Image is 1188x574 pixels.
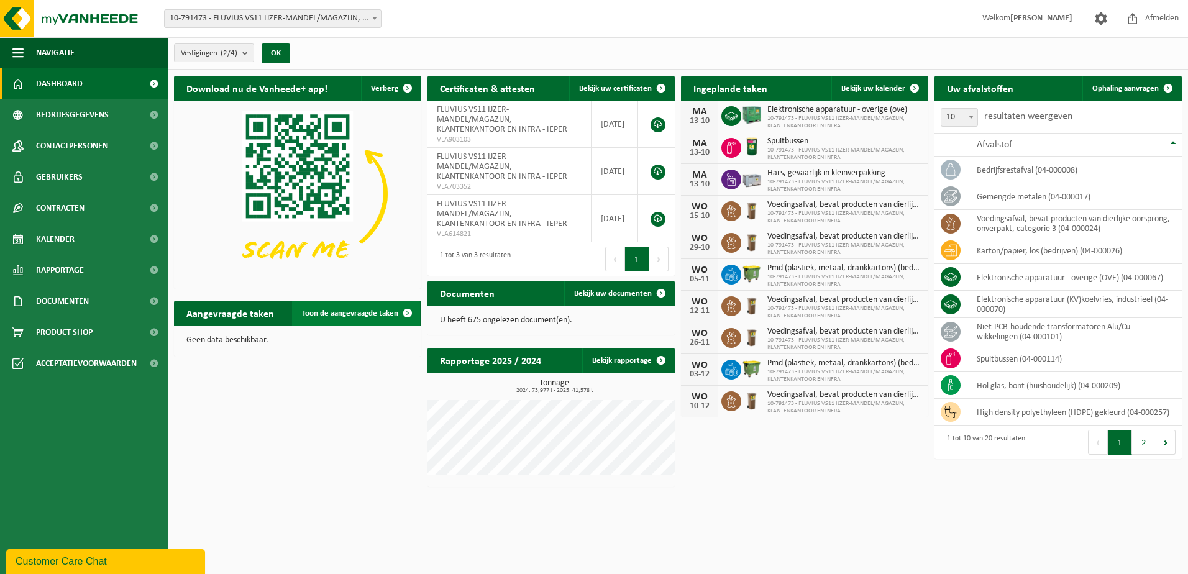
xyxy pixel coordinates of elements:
[36,37,75,68] span: Navigatie
[767,105,922,115] span: Elektronische apparatuur - overige (ove)
[36,130,108,162] span: Contactpersonen
[741,231,762,252] img: WB-0140-HPE-BN-01
[181,44,237,63] span: Vestigingen
[36,317,93,348] span: Product Shop
[941,108,978,127] span: 10
[687,117,712,125] div: 13-10
[941,109,977,126] span: 10
[767,263,922,273] span: Pmd (plastiek, metaal, drankkartons) (bedrijven)
[767,147,922,162] span: 10-791473 - FLUVIUS VS11 IJZER-MANDEL/MAGAZIJN, KLANTENKANTOOR EN INFRA
[767,168,922,178] span: Hars, gevaarlijk in kleinverpakking
[687,339,712,347] div: 26-11
[302,309,398,317] span: Toon de aangevraagde taken
[934,76,1026,100] h2: Uw afvalstoffen
[434,379,675,394] h3: Tonnage
[681,76,780,100] h2: Ingeplande taken
[741,136,762,157] img: PB-OT-0200-MET-00-03
[36,68,83,99] span: Dashboard
[262,43,290,63] button: OK
[687,202,712,212] div: WO
[427,281,507,305] h2: Documenten
[767,305,922,320] span: 10-791473 - FLUVIUS VS11 IJZER-MANDEL/MAGAZIJN, KLANTENKANTOOR EN INFRA
[984,111,1072,121] label: resultaten weergeven
[767,400,922,415] span: 10-791473 - FLUVIUS VS11 IJZER-MANDEL/MAGAZIJN, KLANTENKANTOOR EN INFRA
[831,76,927,101] a: Bekijk uw kalender
[36,193,85,224] span: Contracten
[292,301,420,326] a: Toon de aangevraagde taken
[767,200,922,210] span: Voedingsafval, bevat producten van dierlijke oorsprong, onverpakt, categorie 3
[36,99,109,130] span: Bedrijfsgegevens
[437,199,567,229] span: FLUVIUS VS11 IJZER-MANDEL/MAGAZIJN, KLANTENKANTOOR EN INFRA - IEPER
[967,345,1182,372] td: spuitbussen (04-000114)
[174,43,254,62] button: Vestigingen(2/4)
[741,326,762,347] img: WB-0140-HPE-BN-01
[941,429,1025,456] div: 1 tot 10 van 20 resultaten
[967,183,1182,210] td: gemengde metalen (04-000017)
[967,237,1182,264] td: karton/papier, los (bedrijven) (04-000026)
[164,9,382,28] span: 10-791473 - FLUVIUS VS11 IJZER-MANDEL/MAGAZIJN, KLANTENKANTOOR EN INFRA - IEPER
[687,180,712,189] div: 13-10
[687,148,712,157] div: 13-10
[687,275,712,284] div: 05-11
[564,281,674,306] a: Bekijk uw documenten
[687,234,712,244] div: WO
[687,107,712,117] div: MA
[440,316,662,325] p: U heeft 675 ongelezen document(en).
[434,388,675,394] span: 2024: 73,977 t - 2025: 41,578 t
[36,224,75,255] span: Kalender
[767,337,922,352] span: 10-791473 - FLUVIUS VS11 IJZER-MANDEL/MAGAZIJN, KLANTENKANTOOR EN INFRA
[767,368,922,383] span: 10-791473 - FLUVIUS VS11 IJZER-MANDEL/MAGAZIJN, KLANTENKANTOOR EN INFRA
[605,247,625,271] button: Previous
[767,210,922,225] span: 10-791473 - FLUVIUS VS11 IJZER-MANDEL/MAGAZIJN, KLANTENKANTOOR EN INFRA
[767,242,922,257] span: 10-791473 - FLUVIUS VS11 IJZER-MANDEL/MAGAZIJN, KLANTENKANTOOR EN INFRA
[767,295,922,305] span: Voedingsafval, bevat producten van dierlijke oorsprong, onverpakt, categorie 3
[437,152,567,181] span: FLUVIUS VS11 IJZER-MANDEL/MAGAZIJN, KLANTENKANTOOR EN INFRA - IEPER
[741,168,762,189] img: PB-LB-0680-HPE-GY-01
[741,263,762,284] img: WB-1100-HPE-GN-50
[767,273,922,288] span: 10-791473 - FLUVIUS VS11 IJZER-MANDEL/MAGAZIJN, KLANTENKANTOOR EN INFRA
[767,390,922,400] span: Voedingsafval, bevat producten van dierlijke oorsprong, onverpakt, categorie 3
[165,10,381,27] span: 10-791473 - FLUVIUS VS11 IJZER-MANDEL/MAGAZIJN, KLANTENKANTOOR EN INFRA - IEPER
[841,84,905,93] span: Bekijk uw kalender
[767,327,922,337] span: Voedingsafval, bevat producten van dierlijke oorsprong, onverpakt, categorie 3
[687,212,712,221] div: 15-10
[434,245,511,273] div: 1 tot 3 van 3 resultaten
[371,84,398,93] span: Verberg
[174,301,286,325] h2: Aangevraagde taken
[741,104,762,125] img: PB-HB-1400-HPE-GN-01
[36,348,137,379] span: Acceptatievoorwaarden
[569,76,674,101] a: Bekijk uw certificaten
[579,84,652,93] span: Bekijk uw certificaten
[967,264,1182,291] td: elektronische apparatuur - overige (OVE) (04-000067)
[625,247,649,271] button: 1
[1088,430,1108,455] button: Previous
[186,336,409,345] p: Geen data beschikbaar.
[1010,14,1072,23] strong: [PERSON_NAME]
[427,348,554,372] h2: Rapportage 2025 / 2024
[967,399,1182,426] td: high density polyethyleen (HDPE) gekleurd (04-000257)
[687,265,712,275] div: WO
[767,178,922,193] span: 10-791473 - FLUVIUS VS11 IJZER-MANDEL/MAGAZIJN, KLANTENKANTOOR EN INFRA
[967,372,1182,399] td: hol glas, bont (huishoudelijk) (04-000209)
[437,105,567,134] span: FLUVIUS VS11 IJZER-MANDEL/MAGAZIJN, KLANTENKANTOOR EN INFRA - IEPER
[767,232,922,242] span: Voedingsafval, bevat producten van dierlijke oorsprong, onverpakt, categorie 3
[592,101,638,148] td: [DATE]
[1082,76,1181,101] a: Ophaling aanvragen
[687,402,712,411] div: 10-12
[36,162,83,193] span: Gebruikers
[1156,430,1176,455] button: Next
[437,135,582,145] span: VLA903103
[977,140,1012,150] span: Afvalstof
[741,389,762,411] img: WB-0140-HPE-BN-01
[592,148,638,195] td: [DATE]
[36,286,89,317] span: Documenten
[687,307,712,316] div: 12-11
[687,170,712,180] div: MA
[6,547,208,574] iframe: chat widget
[437,182,582,192] span: VLA703352
[767,358,922,368] span: Pmd (plastiek, metaal, drankkartons) (bedrijven)
[767,115,922,130] span: 10-791473 - FLUVIUS VS11 IJZER-MANDEL/MAGAZIJN, KLANTENKANTOOR EN INFRA
[741,358,762,379] img: WB-1100-HPE-GN-50
[221,49,237,57] count: (2/4)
